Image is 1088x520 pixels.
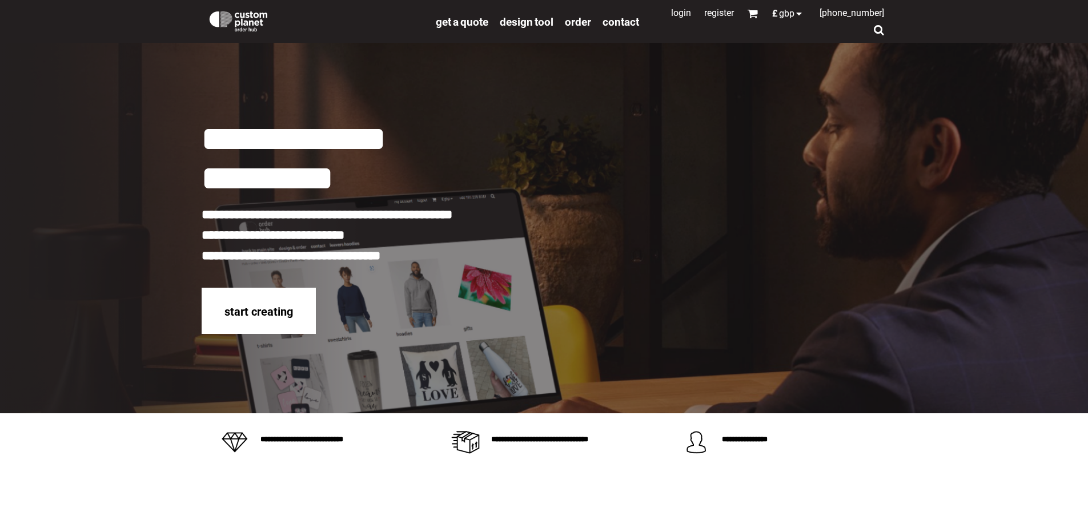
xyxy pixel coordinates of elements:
span: get a quote [436,15,488,29]
a: design tool [500,15,553,28]
span: £ [772,9,779,18]
span: design tool [500,15,553,29]
a: Login [671,7,691,18]
a: order [565,15,591,28]
span: GBP [779,9,794,18]
span: [PHONE_NUMBER] [820,7,884,18]
span: Contact [603,15,639,29]
a: Contact [603,15,639,28]
a: Register [704,7,734,18]
a: get a quote [436,15,488,28]
img: Custom Planet [207,9,270,31]
span: order [565,15,591,29]
span: start creating [224,305,293,319]
a: Custom Planet [202,3,430,37]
